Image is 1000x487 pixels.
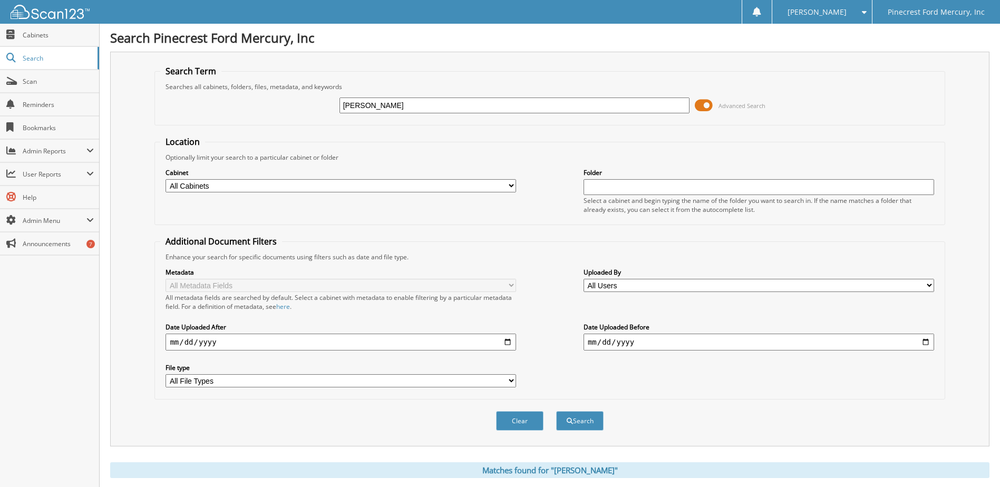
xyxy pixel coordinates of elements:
[23,77,94,86] span: Scan
[160,236,282,247] legend: Additional Document Filters
[556,411,604,431] button: Search
[160,82,939,91] div: Searches all cabinets, folders, files, metadata, and keywords
[166,323,516,332] label: Date Uploaded After
[276,302,290,311] a: here
[23,170,86,179] span: User Reports
[166,268,516,277] label: Metadata
[719,102,765,110] span: Advanced Search
[584,268,934,277] label: Uploaded By
[23,31,94,40] span: Cabinets
[23,193,94,202] span: Help
[166,168,516,177] label: Cabinet
[23,123,94,132] span: Bookmarks
[166,363,516,372] label: File type
[496,411,543,431] button: Clear
[160,153,939,162] div: Optionally limit your search to a particular cabinet or folder
[160,252,939,261] div: Enhance your search for specific documents using filters such as date and file type.
[23,54,92,63] span: Search
[23,239,94,248] span: Announcements
[166,334,516,350] input: start
[160,65,221,77] legend: Search Term
[584,334,934,350] input: end
[584,168,934,177] label: Folder
[86,240,95,248] div: 7
[584,323,934,332] label: Date Uploaded Before
[888,9,985,15] span: Pinecrest Ford Mercury, Inc
[23,216,86,225] span: Admin Menu
[110,29,989,46] h1: Search Pinecrest Ford Mercury, Inc
[11,5,90,19] img: scan123-logo-white.svg
[110,462,989,478] div: Matches found for "[PERSON_NAME]"
[584,196,934,214] div: Select a cabinet and begin typing the name of the folder you want to search in. If the name match...
[23,100,94,109] span: Reminders
[166,293,516,311] div: All metadata fields are searched by default. Select a cabinet with metadata to enable filtering b...
[160,136,205,148] legend: Location
[23,147,86,155] span: Admin Reports
[788,9,847,15] span: [PERSON_NAME]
